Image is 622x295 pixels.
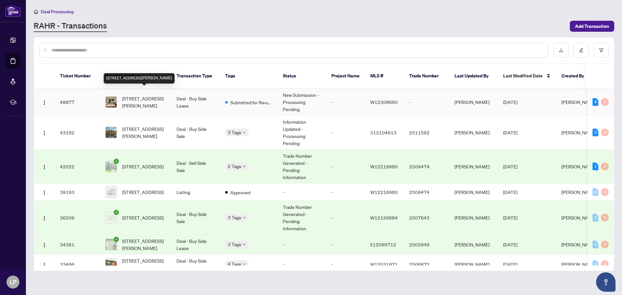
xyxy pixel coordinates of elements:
span: edit [579,48,583,52]
span: [DATE] [503,215,517,221]
span: [DATE] [503,164,517,169]
div: 0 [601,188,609,196]
span: W12031871 [370,261,398,267]
span: check-circle [114,159,119,164]
span: [PERSON_NAME] [561,215,596,221]
td: [PERSON_NAME] [449,201,498,235]
span: [STREET_ADDRESS] [122,163,164,170]
td: - [326,184,365,201]
div: 4 [593,98,598,106]
td: 2509474 [404,184,449,201]
span: W12308680 [370,99,398,105]
span: X12104613 [370,130,397,135]
span: filter [599,48,604,52]
span: W12216980 [370,189,398,195]
span: [DATE] [503,261,517,267]
span: [STREET_ADDRESS] [122,188,164,196]
button: filter [594,43,609,58]
span: W12156884 [370,215,398,221]
td: 2505949 [404,235,449,255]
th: Transaction Type [171,63,220,89]
img: Logo [42,216,47,221]
img: Logo [42,190,47,195]
button: download [554,43,569,58]
div: 0 [593,260,598,268]
th: Tags [220,63,278,89]
td: [PERSON_NAME] [449,89,498,116]
button: Logo [39,259,50,269]
span: [DATE] [503,99,517,105]
div: 0 [601,241,609,248]
th: Last Modified Date [498,63,556,89]
img: thumbnail-img [106,96,117,108]
td: [PERSON_NAME] [449,184,498,201]
span: [DATE] [503,189,517,195]
span: down [243,216,246,219]
td: 43192 [55,116,100,150]
td: - [278,255,326,274]
img: thumbnail-img [106,187,117,198]
td: Listing [171,184,220,201]
img: Logo [42,243,47,248]
button: edit [574,43,589,58]
span: E12099712 [370,242,396,247]
img: thumbnail-img [106,161,117,172]
span: [STREET_ADDRESS][PERSON_NAME] [122,257,166,271]
td: 34381 [55,235,100,255]
td: Deal - Buy Side Lease [171,89,220,116]
td: Deal - Buy Side Lease [171,255,220,274]
div: 0 [601,214,609,221]
span: [STREET_ADDRESS] [122,214,164,221]
th: MLS # [365,63,404,89]
span: [STREET_ADDRESS][PERSON_NAME] [122,237,166,252]
div: 0 [593,241,598,248]
td: - [326,201,365,235]
div: 2 [593,129,598,136]
span: 3 Tags [228,241,241,248]
td: 33496 [55,255,100,274]
span: [PERSON_NAME] [561,261,596,267]
span: [PERSON_NAME] [561,130,596,135]
td: New Submission - Processing Pending [278,89,326,116]
div: 0 [601,98,609,106]
a: RAHR - Transactions [34,20,107,32]
span: Submitted for Review [230,99,272,106]
span: [PERSON_NAME] [561,189,596,195]
td: - [326,89,365,116]
td: - [326,255,365,274]
td: [PERSON_NAME] [449,150,498,184]
img: Logo [42,262,47,267]
th: Project Name [326,63,365,89]
td: - [278,235,326,255]
span: [PERSON_NAME] [561,99,596,105]
td: - [326,235,365,255]
span: download [559,48,563,52]
span: [STREET_ADDRESS][PERSON_NAME] [122,125,166,140]
td: 36209 [55,201,100,235]
span: Add Transaction [575,21,609,31]
img: thumbnail-img [106,239,117,250]
button: Logo [39,187,50,197]
span: down [243,165,246,168]
td: 39193 [55,184,100,201]
td: Information Updated - Processing Pending [278,116,326,150]
span: 3 Tags [228,129,241,136]
span: [PERSON_NAME] [561,164,596,169]
span: check-circle [114,237,119,242]
span: [DATE] [503,130,517,135]
td: 2506872 [404,255,449,274]
th: Ticket Number [55,63,100,89]
td: Deal - Buy Side Lease [171,235,220,255]
span: W12216980 [370,164,398,169]
th: Trade Number [404,63,449,89]
td: Trade Number Generated - Pending Information [278,150,326,184]
th: Created By [556,63,595,89]
td: 2511592 [404,116,449,150]
span: down [243,263,246,266]
img: thumbnail-img [106,127,117,138]
div: 0 [601,129,609,136]
div: [STREET_ADDRESS][PERSON_NAME] [104,73,175,84]
td: 2509474 [404,150,449,184]
span: 4 Tags [228,260,241,268]
img: thumbnail-img [106,259,117,270]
